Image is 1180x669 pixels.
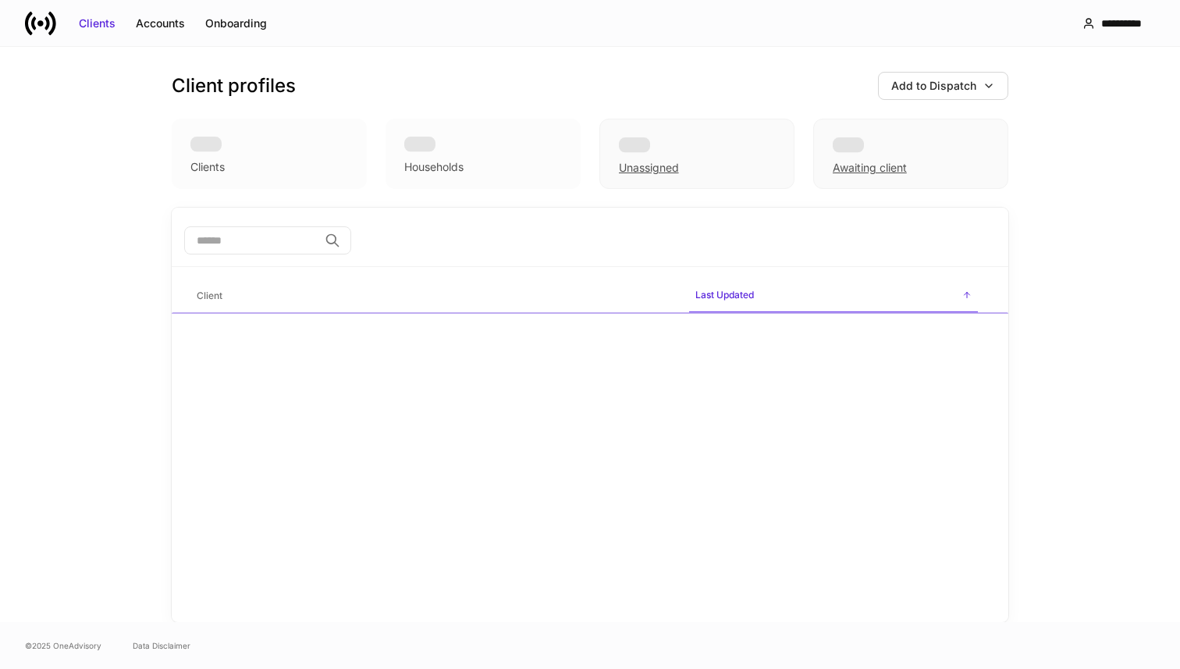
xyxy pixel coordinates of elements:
span: Last Updated [689,279,978,313]
button: Clients [69,11,126,36]
div: Onboarding [205,16,267,31]
button: Onboarding [195,11,277,36]
h3: Client profiles [172,73,296,98]
div: Awaiting client [813,119,1008,189]
div: Add to Dispatch [891,78,976,94]
button: Add to Dispatch [878,72,1008,100]
a: Data Disclaimer [133,639,190,652]
div: Clients [79,16,116,31]
div: Households [404,159,464,175]
div: Unassigned [619,160,679,176]
h6: Last Updated [695,287,754,302]
div: Awaiting client [833,160,907,176]
h6: Client [197,288,222,303]
span: Client [190,280,677,312]
span: © 2025 OneAdvisory [25,639,101,652]
div: Clients [190,159,225,175]
div: Unassigned [599,119,794,189]
button: Accounts [126,11,195,36]
div: Accounts [136,16,185,31]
